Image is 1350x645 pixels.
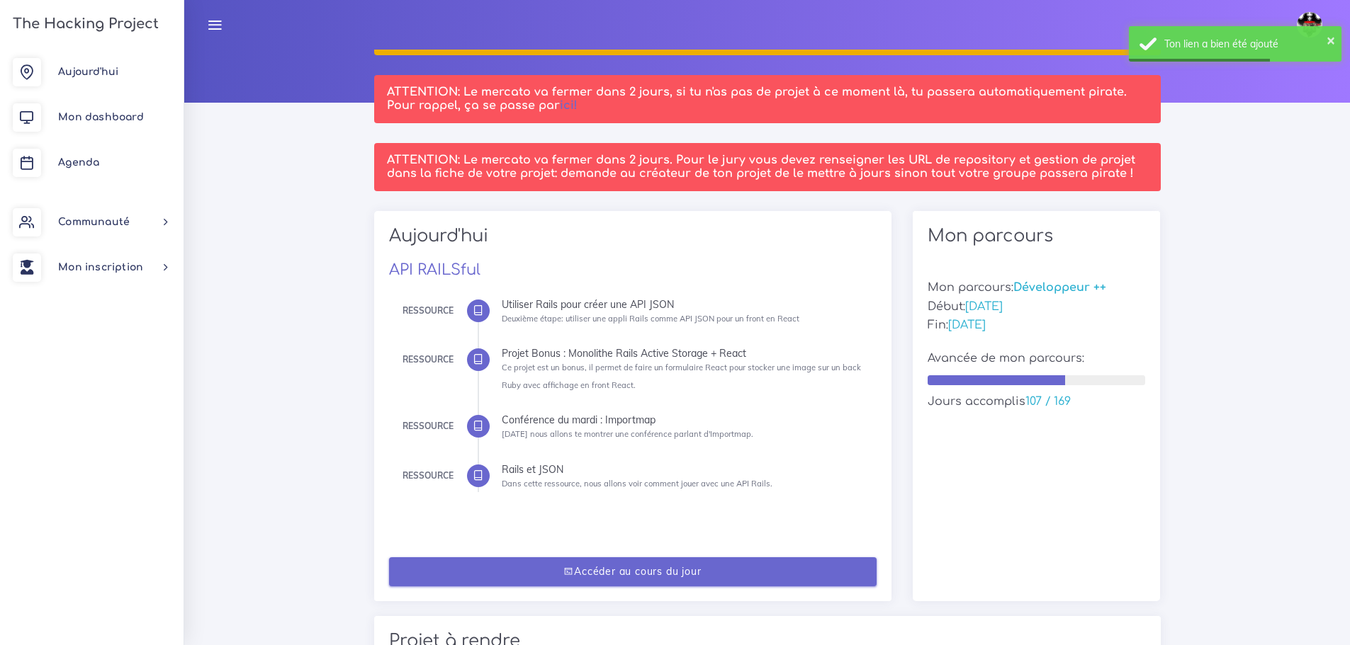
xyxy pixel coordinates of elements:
div: Projet Bonus : Monolithe Rails Active Storage + React [502,348,866,358]
span: Mon inscription [58,262,143,273]
span: [DATE] [948,319,986,331]
span: [DATE] [965,300,1003,313]
span: Agenda [58,157,99,168]
span: Développeur ++ [1013,281,1106,294]
img: avatar [1297,12,1322,38]
small: [DATE] nous allons te montrer une conférence parlant d'Importmap. [502,429,753,439]
small: Dans cette ressource, nous allons voir comment jouer avec une API Rails. [502,479,772,489]
small: Deuxième étape: utiliser une appli Rails comme API JSON pour un front en React [502,314,799,324]
h5: ATTENTION: Le mercato va fermer dans 2 jours. Pour le jury vous devez renseigner les URL de repos... [387,154,1147,181]
a: ici! [560,99,578,112]
h3: The Hacking Project [9,16,159,32]
span: Mon dashboard [58,112,144,122]
h5: Début: [928,300,1146,314]
div: Ressource [403,303,454,319]
div: Utiliser Rails pour créer une API JSON [502,299,866,309]
div: Ressource [403,468,454,484]
small: Ce projet est un bonus, il permet de faire un formulaire React pour stocker une image sur un back... [502,363,861,390]
div: Ressource [403,418,454,434]
a: Accéder au cours du jour [389,557,877,586]
span: Communauté [58,217,130,227]
div: Conférence du mardi : Importmap [502,415,866,425]
h2: Aujourd'hui [389,226,877,256]
button: × [1327,33,1335,47]
span: Aujourd'hui [58,67,118,77]
h2: Mon parcours [928,226,1146,246]
div: Ton lien a bien été ajouté [1164,37,1331,51]
span: 107 / 169 [1025,395,1071,408]
a: API RAILSful [389,261,480,278]
h5: Fin: [928,319,1146,332]
h5: Jours accomplis [928,395,1146,409]
h5: Mon parcours: [928,281,1146,295]
h5: Avancée de mon parcours: [928,352,1146,365]
div: Rails et JSON [502,464,866,474]
div: Ressource [403,352,454,367]
h5: ATTENTION: Le mercato va fermer dans 2 jours, si tu n'as pas de projet à ce moment là, tu passera... [387,86,1147,113]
